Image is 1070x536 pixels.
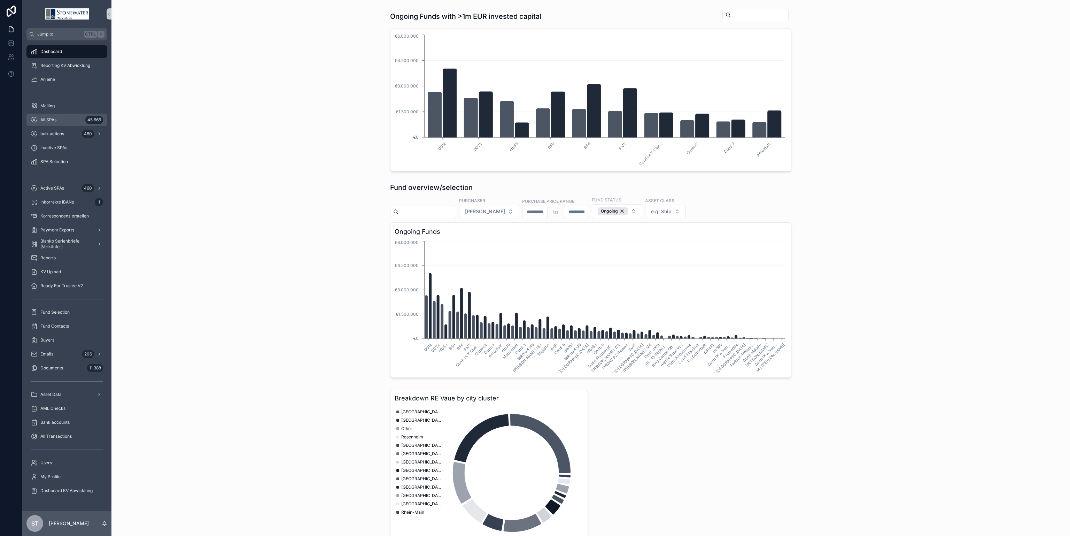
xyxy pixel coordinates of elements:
[401,468,443,473] span: [GEOGRAPHIC_DATA]
[40,309,70,315] span: Fund Selection
[627,343,637,352] text: BuK1
[26,182,107,194] a: Active SPAs460
[40,145,67,151] span: Inactive SPAs
[711,343,747,379] text: DG [GEOGRAPHIC_DATA]
[85,116,103,124] div: 45.666
[31,519,38,528] span: ST
[401,459,443,465] span: [GEOGRAPHIC_DATA]
[396,312,419,317] tspan: €1.500.000
[401,443,443,448] span: [GEOGRAPHIC_DATA]
[553,343,566,355] text: Conti 6
[40,213,89,219] span: Korrespondenz erstellen
[26,210,107,222] a: Korrespondenz erstellen
[401,434,423,440] span: Rosenheim
[651,208,672,215] span: e.g. Ship
[26,430,107,443] a: All Transactions
[590,343,621,373] text: [PERSON_NAME] 122
[592,343,605,355] text: Conti 8
[45,8,89,20] img: App logo
[26,73,107,86] a: Anleihe
[395,83,419,89] tspan: €3.000.000
[502,343,519,360] text: Monument
[87,364,103,372] div: 11.388
[40,117,56,123] span: All SPAs
[401,451,443,457] span: [GEOGRAPHIC_DATA]
[395,240,419,245] tspan: €6.000.000
[26,28,107,40] button: Jump to...CtrlK
[563,343,574,354] text: cfb161
[395,393,583,403] h3: Breakdown RE Vaue by city cluster
[413,135,419,140] tspan: €0
[395,33,787,167] div: chart
[40,283,83,289] span: Ready For Trustee V2
[390,12,541,21] h1: Ongoing Funds with >1m EUR invested capital
[26,484,107,497] a: Dashboard KV Abwicklung
[82,350,94,358] div: 206
[401,418,443,423] span: [GEOGRAPHIC_DATA]
[602,343,629,370] text: IMMAC PZ Hessen
[82,184,94,192] div: 460
[26,348,107,360] a: Emails206
[706,343,731,367] text: Conti IX X Vari...
[553,208,558,216] p: to
[40,199,74,205] span: Inkorrekte IBANs
[401,493,443,498] span: [GEOGRAPHIC_DATA]
[711,343,723,355] text: cfb180
[472,141,483,152] text: DG22
[26,362,107,374] a: Documents11.388
[26,457,107,469] a: Users
[40,474,61,480] span: My Profile
[474,343,488,357] text: Curent2
[516,343,535,361] text: Bakola 4 HB
[40,269,61,275] span: KV Upload
[514,343,527,355] text: Conti 3
[37,31,82,37] span: Jump to...
[487,343,504,359] text: Arnoldstr.
[666,343,692,368] text: Conti Annapurna
[522,198,574,204] label: Purchase Price Range
[685,141,699,155] text: Curent2
[40,227,74,233] span: Payment Exports
[26,320,107,332] a: Fund Contacts
[608,343,645,379] text: MS [GEOGRAPHIC_DATA]
[40,49,62,54] span: Dashboard
[40,406,65,411] span: AML Checks
[456,343,464,351] text: B54
[483,343,496,355] text: Conti 7
[40,63,90,68] span: Reporting KV Abwicklung
[437,343,449,354] text: cfb53
[587,343,613,369] text: Doric Flugzeugf...
[448,343,457,351] text: B59
[645,197,674,204] label: Asset class
[536,343,551,357] text: Majestic
[401,426,412,431] span: Other
[651,343,676,368] text: Ring Center Off...
[500,343,511,354] text: cfb90
[40,131,64,137] span: bulk actions
[755,141,772,158] text: Arnoldstr.
[755,343,786,373] text: MS [PERSON_NAME]
[40,392,62,397] span: Asset Data
[26,196,107,208] a: Inkorrekte IBANs1
[723,141,736,154] text: Conti 7
[26,128,107,140] a: bulk actions460
[395,239,787,373] div: chart
[390,183,473,192] h1: Fund overview/selection
[26,59,107,72] a: Reporting KV Abwicklung
[40,77,55,82] span: Anleihe
[40,434,72,439] span: All Transactions
[638,141,664,167] text: Conti IX X Clas...
[551,343,590,382] text: Doric [GEOGRAPHIC_DATA]
[586,343,598,355] text: cfb163
[26,266,107,278] a: KV Upload
[40,488,93,493] span: Dashboard KV Abwicklung
[396,109,419,114] tspan: €1.500.000
[26,280,107,292] a: Ready For Trustee V2
[26,306,107,319] a: Fund Selection
[437,141,447,151] text: DG12
[644,343,668,367] text: HL 213 Flight I...
[677,343,699,365] text: Conti Flaminia
[26,100,107,112] a: Mailing
[401,484,443,490] span: [GEOGRAPHIC_DATA]
[95,198,103,206] div: 1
